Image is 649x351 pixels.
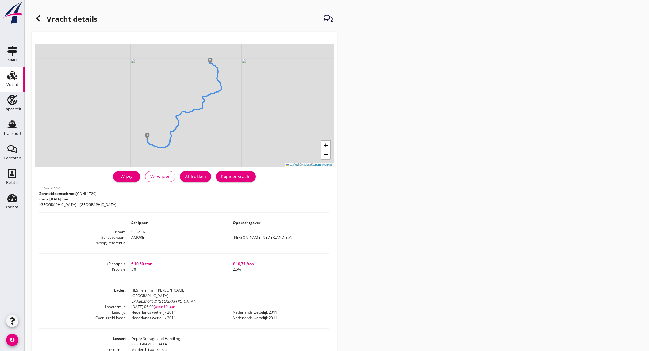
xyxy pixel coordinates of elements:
[126,288,329,304] dd: HES Terminal ([PERSON_NAME]) [GEOGRAPHIC_DATA]
[39,229,126,235] dt: Naam
[126,315,228,321] dd: Nederlands wettelijk 2011
[7,58,17,62] div: Kaart
[185,173,206,180] div: Afdrukken
[126,304,329,310] dd: [DATE] 06:00
[324,151,328,158] span: −
[228,235,329,240] dd: [PERSON_NAME] NEDERLAND B.V.
[126,229,329,235] dd: C. Geluk
[126,220,228,226] dd: Schipper
[126,261,228,267] dd: € 10,50 /ton
[216,171,256,182] button: Kopieer vracht
[3,107,21,111] div: Capaciteit
[126,267,228,272] dd: 5%
[221,173,251,180] div: Kopieer vracht
[39,202,117,208] p: [GEOGRAPHIC_DATA] - [GEOGRAPHIC_DATA]
[118,173,135,180] div: Wijzig
[113,171,140,182] a: Wijzig
[228,310,329,315] dd: Nederlands wettelijk 2011
[39,191,117,196] p: (CDNI 1720)
[154,304,176,309] span: (over 19 uur)
[39,315,126,321] dt: Overliggeld laden
[6,181,18,185] div: Relatie
[32,12,98,27] h1: Vracht details
[39,261,126,267] dt: (Richt)prijs
[6,205,18,209] div: Inzicht
[39,336,126,347] dt: Lossen
[126,310,228,315] dd: Nederlands wettelijk 2011
[207,58,213,64] img: Marker
[298,163,299,166] span: |
[285,163,334,167] div: © ©
[321,141,330,150] a: Zoom in
[6,82,18,86] div: Vracht
[3,132,21,135] div: Transport
[180,171,211,182] button: Afdrukken
[39,267,126,272] dt: Provisie
[39,185,60,191] span: BCS-251514
[228,220,329,226] dd: Opdrachtgever
[126,336,329,347] dd: Depre Storage and Handling [GEOGRAPHIC_DATA]
[228,315,329,321] dd: Nederlands wettelijk 2011
[131,299,329,304] div: Ex.Aquaholic // [GEOGRAPHIC_DATA]
[39,196,117,202] p: Circa [DATE] ton
[228,267,329,272] dd: 2.5%
[228,261,329,267] dd: € 10,75 /ton
[145,171,175,182] button: Verwijder
[144,133,150,139] img: Marker
[39,191,76,196] span: Zonnebloemschroot
[4,156,21,160] div: Berichten
[286,163,298,166] a: Leaflet
[39,304,126,310] dt: Laadtermijn
[150,173,170,180] div: Verwijder
[321,150,330,159] a: Zoom out
[324,141,328,149] span: +
[301,163,311,166] a: Mapbox
[39,288,126,304] dt: Laden
[39,310,126,315] dt: Laadtijd
[39,240,126,246] dt: (inkoop) referentie
[6,334,18,346] i: account_circle
[313,163,332,166] a: OpenStreetMap
[39,235,126,240] dt: Scheepsnaam
[1,2,23,24] img: logo-small.a267ee39.svg
[126,235,228,240] dd: AMORE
